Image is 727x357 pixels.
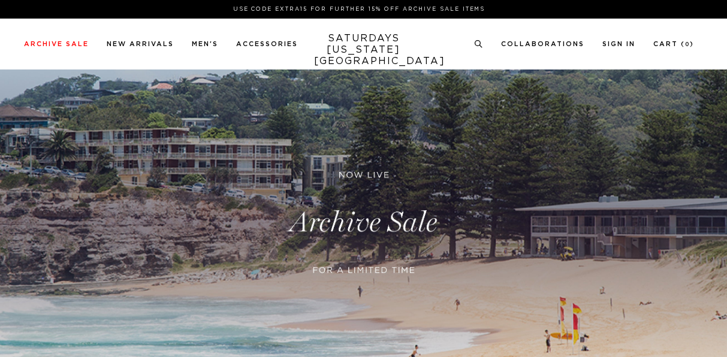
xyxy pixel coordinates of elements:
[29,5,689,14] p: Use Code EXTRA15 for Further 15% Off Archive Sale Items
[602,41,635,47] a: Sign In
[685,42,690,47] small: 0
[107,41,174,47] a: New Arrivals
[192,41,218,47] a: Men's
[653,41,694,47] a: Cart (0)
[314,33,413,67] a: SATURDAYS[US_STATE][GEOGRAPHIC_DATA]
[236,41,298,47] a: Accessories
[24,41,89,47] a: Archive Sale
[501,41,584,47] a: Collaborations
